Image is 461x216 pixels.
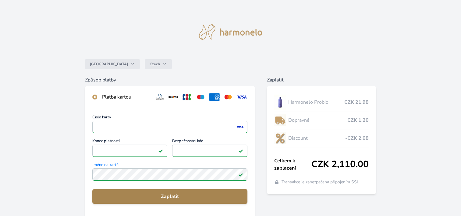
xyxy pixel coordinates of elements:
span: Harmonelo Probio [288,99,344,106]
img: Platné pole [238,172,243,177]
img: logo.svg [199,24,262,40]
img: discount-lo.png [274,131,286,146]
img: diners.svg [154,93,165,101]
h6: Zaplatit [267,76,376,84]
img: maestro.svg [195,93,206,101]
span: Celkem k zaplacení [274,157,311,172]
img: amex.svg [209,93,220,101]
button: [GEOGRAPHIC_DATA] [85,59,140,69]
img: Platné pole [238,148,243,153]
img: discover.svg [168,93,179,101]
img: mc.svg [222,93,234,101]
span: Dopravné [288,117,347,124]
button: Czech [145,59,172,69]
input: Jméno na kartěPlatné pole [92,168,247,181]
div: Platba kartou [102,93,149,101]
span: Czech [150,62,160,67]
span: Discount [288,135,345,142]
span: Bezpečnostní kód [172,139,247,145]
h6: Způsob platby [85,76,255,84]
span: CZK 2,110.00 [311,159,369,170]
span: CZK 1.20 [347,117,369,124]
span: Zaplatit [97,193,243,200]
iframe: Iframe pro datum vypršení platnosti [95,146,165,155]
img: CLEAN_PROBIO_se_stinem_x-lo.jpg [274,95,286,110]
span: -CZK 2.08 [345,135,369,142]
span: Jméno na kartě [92,163,247,168]
span: [GEOGRAPHIC_DATA] [90,62,128,67]
span: Číslo karty [92,115,247,121]
iframe: Iframe pro číslo karty [95,123,245,131]
button: Zaplatit [92,189,247,204]
span: Transakce je zabezpečena připojením SSL [282,179,359,185]
span: CZK 21.98 [344,99,369,106]
img: jcb.svg [181,93,193,101]
img: Platné pole [158,148,163,153]
img: delivery-lo.png [274,113,286,128]
span: Konec platnosti [92,139,168,145]
iframe: Iframe pro bezpečnostní kód [175,146,245,155]
img: visa [236,124,244,130]
img: visa.svg [236,93,247,101]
